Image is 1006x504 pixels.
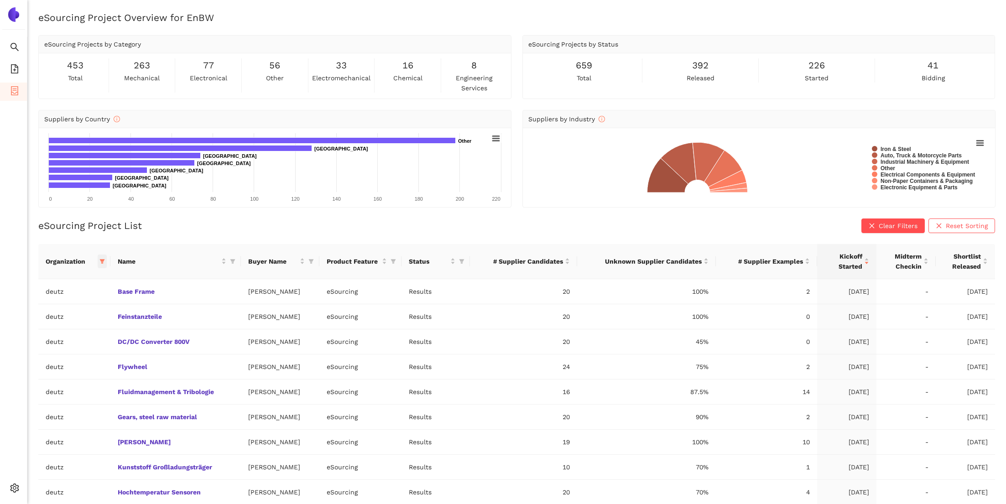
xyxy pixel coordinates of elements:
[150,168,203,173] text: [GEOGRAPHIC_DATA]
[936,304,995,329] td: [DATE]
[374,196,382,202] text: 160
[936,244,995,279] th: this column's title is Shortlist Released,this column is sortable
[393,73,422,83] span: chemical
[936,354,995,379] td: [DATE]
[470,405,577,430] td: 20
[99,259,105,264] span: filter
[44,41,141,48] span: eSourcing Projects by Category
[528,41,618,48] span: eSourcing Projects by Status
[928,58,938,73] span: 41
[471,58,477,73] span: 8
[470,304,577,329] td: 20
[197,161,251,166] text: [GEOGRAPHIC_DATA]
[113,183,167,188] text: [GEOGRAPHIC_DATA]
[210,196,216,202] text: 80
[38,11,995,24] h2: eSourcing Project Overview for EnBW
[241,304,320,329] td: [PERSON_NAME]
[876,244,936,279] th: this column's title is Midterm Checkin,this column is sortable
[881,165,895,171] text: Other
[443,73,506,93] span: engineering services
[876,405,936,430] td: -
[922,73,945,83] span: bidding
[936,223,942,230] span: close
[936,379,995,405] td: [DATE]
[319,279,401,304] td: eSourcing
[401,430,470,455] td: Results
[308,259,314,264] span: filter
[312,73,370,83] span: electromechanical
[110,244,240,279] th: this column's title is Name,this column is sortable
[266,73,284,83] span: other
[576,58,592,73] span: 659
[114,116,120,122] span: info-circle
[241,354,320,379] td: [PERSON_NAME]
[528,115,605,123] span: Suppliers by Industry
[68,73,83,83] span: total
[577,430,716,455] td: 100%
[319,304,401,329] td: eSourcing
[10,83,19,101] span: container
[332,196,340,202] text: 140
[415,196,423,202] text: 180
[817,405,876,430] td: [DATE]
[401,379,470,405] td: Results
[409,256,448,266] span: Status
[98,255,107,268] span: filter
[936,329,995,354] td: [DATE]
[881,184,958,191] text: Electronic Equipment & Parts
[876,354,936,379] td: -
[319,354,401,379] td: eSourcing
[477,256,563,266] span: # Supplier Candidates
[470,279,577,304] td: 20
[402,58,413,73] span: 16
[241,279,320,304] td: [PERSON_NAME]
[458,138,472,144] text: Other
[38,430,110,455] td: deutz
[881,152,962,159] text: Auto, Truck & Motorcycle Parts
[38,379,110,405] td: deutz
[936,405,995,430] td: [DATE]
[190,73,227,83] span: electronical
[470,379,577,405] td: 16
[319,430,401,455] td: eSourcing
[876,304,936,329] td: -
[203,153,257,159] text: [GEOGRAPHIC_DATA]
[936,430,995,455] td: [DATE]
[470,354,577,379] td: 24
[936,279,995,304] td: [DATE]
[401,405,470,430] td: Results
[946,221,988,231] span: Reset Sorting
[584,256,702,266] span: Unknown Supplier Candidates
[716,405,817,430] td: 2
[824,251,862,271] span: Kickoff Started
[228,255,237,268] span: filter
[314,146,368,151] text: [GEOGRAPHIC_DATA]
[401,304,470,329] td: Results
[134,58,150,73] span: 263
[169,196,175,202] text: 60
[44,115,120,123] span: Suppliers by Country
[241,405,320,430] td: [PERSON_NAME]
[817,379,876,405] td: [DATE]
[716,244,817,279] th: this column's title is # Supplier Examples,this column is sortable
[248,256,298,266] span: Buyer Name
[319,379,401,405] td: eSourcing
[401,279,470,304] td: Results
[49,196,52,202] text: 0
[879,221,917,231] span: Clear Filters
[457,255,466,268] span: filter
[876,329,936,354] td: -
[881,146,911,152] text: Iron & Steel
[817,329,876,354] td: [DATE]
[577,455,716,480] td: 70%
[928,218,995,233] button: closeReset Sorting
[10,61,19,79] span: file-add
[38,354,110,379] td: deutz
[599,116,605,122] span: info-circle
[241,244,320,279] th: this column's title is Buyer Name,this column is sortable
[128,196,134,202] text: 40
[876,379,936,405] td: -
[87,196,93,202] text: 20
[936,455,995,480] td: [DATE]
[577,304,716,329] td: 100%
